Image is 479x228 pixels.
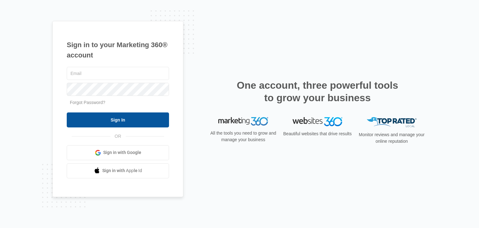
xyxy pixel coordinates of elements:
[102,167,142,174] span: Sign in with Apple Id
[67,145,169,160] a: Sign in with Google
[67,112,169,127] input: Sign In
[367,117,417,127] img: Top Rated Local
[218,117,268,126] img: Marketing 360
[110,133,126,140] span: OR
[67,40,169,60] h1: Sign in to your Marketing 360® account
[70,100,105,105] a: Forgot Password?
[283,131,352,137] p: Beautiful websites that drive results
[357,131,427,145] p: Monitor reviews and manage your online reputation
[293,117,342,126] img: Websites 360
[208,130,278,143] p: All the tools you need to grow and manage your business
[103,149,141,156] span: Sign in with Google
[67,163,169,178] a: Sign in with Apple Id
[67,67,169,80] input: Email
[235,79,400,104] h2: One account, three powerful tools to grow your business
